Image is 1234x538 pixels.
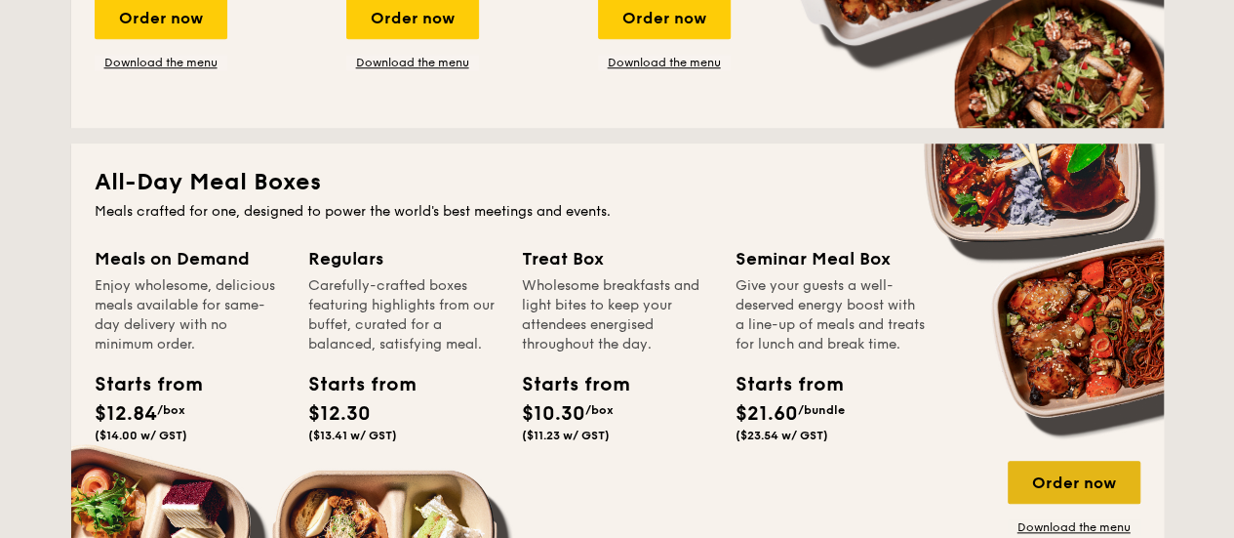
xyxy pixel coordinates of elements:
[308,370,396,399] div: Starts from
[308,276,498,354] div: Carefully-crafted boxes featuring highlights from our buffet, curated for a balanced, satisfying ...
[95,55,227,70] a: Download the menu
[95,370,182,399] div: Starts from
[522,245,712,272] div: Treat Box
[95,245,285,272] div: Meals on Demand
[95,429,187,442] span: ($14.00 w/ GST)
[308,402,371,426] span: $12.30
[1008,461,1140,504] div: Order now
[736,245,926,272] div: Seminar Meal Box
[95,402,157,426] span: $12.84
[598,55,731,70] a: Download the menu
[736,276,926,354] div: Give your guests a well-deserved energy boost with a line-up of meals and treats for lunch and br...
[522,429,610,442] span: ($11.23 w/ GST)
[95,167,1140,198] h2: All-Day Meal Boxes
[736,402,798,426] span: $21.60
[522,276,712,354] div: Wholesome breakfasts and light bites to keep your attendees energised throughout the day.
[308,429,397,442] span: ($13.41 w/ GST)
[308,245,498,272] div: Regulars
[1008,519,1140,535] a: Download the menu
[95,276,285,354] div: Enjoy wholesome, delicious meals available for same-day delivery with no minimum order.
[522,370,610,399] div: Starts from
[798,403,845,417] span: /bundle
[157,403,185,417] span: /box
[585,403,614,417] span: /box
[346,55,479,70] a: Download the menu
[736,370,823,399] div: Starts from
[95,202,1140,222] div: Meals crafted for one, designed to power the world's best meetings and events.
[522,402,585,426] span: $10.30
[736,429,828,442] span: ($23.54 w/ GST)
